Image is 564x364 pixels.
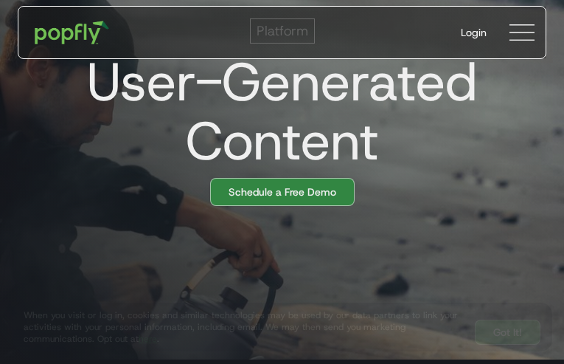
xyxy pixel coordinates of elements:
a: Schedule a Free Demo [210,178,355,206]
a: home [24,10,119,55]
div: Login [461,25,487,40]
a: here [139,333,157,345]
a: Login [449,13,498,52]
a: Got It! [475,320,540,345]
h1: User-Generated Content [6,52,546,171]
div: When you visit or log in, cookies and similar technologies may be used by our data partners to li... [24,309,463,345]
